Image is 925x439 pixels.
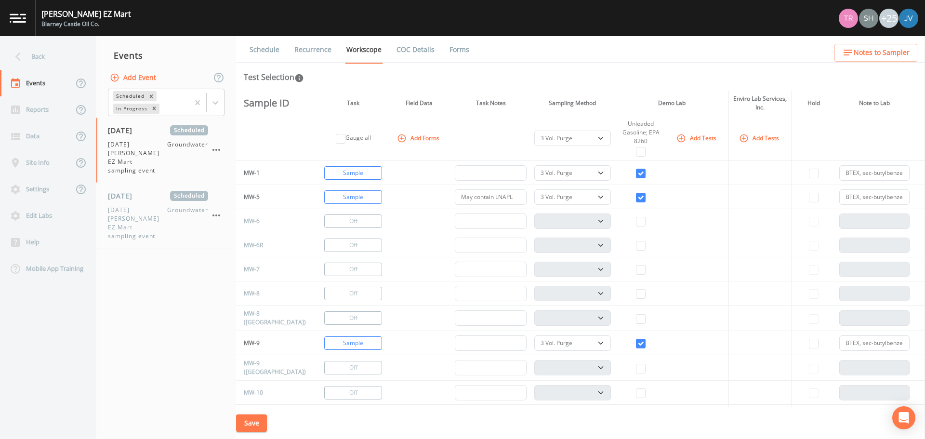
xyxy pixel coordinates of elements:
img: d880935ebd2e17e4df7e3e183e9934ef [899,9,918,28]
td: MW-9 [236,331,310,355]
th: Task [319,91,387,116]
img: logo [10,13,26,23]
span: [DATE] [PERSON_NAME] EZ Mart sampling event [108,140,167,175]
button: Off [324,214,382,228]
img: 726fd29fcef06c5d4d94ec3380ebb1a1 [859,9,878,28]
div: Events [96,43,236,67]
button: Off [324,386,382,399]
div: Scheduled [113,91,146,101]
button: Add Tests [674,130,720,146]
button: Off [324,311,382,325]
span: Scheduled [170,191,208,201]
div: Blarney Castle Oil Co. [41,20,131,28]
div: Travis Kirin [838,9,859,28]
td: MW-11 [236,405,310,429]
td: MW-10 [236,381,310,405]
th: Sample ID [236,91,310,116]
th: Field Data [387,91,451,116]
button: Save [236,414,267,432]
th: Note to Lab [835,91,913,116]
div: Remove In Progress [149,104,159,114]
label: Gauge all [345,133,371,142]
div: Unleaded Gasoline; EPA 8260 [619,120,663,146]
td: MW-7 [236,257,310,281]
a: [DATE]Scheduled[DATE] [PERSON_NAME] EZ Mart sampling eventGroundwater [96,183,236,249]
button: Sample [324,166,382,180]
th: Demo Lab [615,91,728,116]
td: MW-6R [236,233,310,257]
button: Add Tests [737,130,783,146]
span: Notes to Sampler [854,47,910,59]
button: Sample [324,336,382,350]
td: MW-6 [236,209,310,233]
div: Test Selection [244,71,304,83]
a: Forms [448,36,471,63]
a: Workscope [345,36,383,64]
th: Enviro Lab Services, Inc. [729,91,792,116]
span: Scheduled [170,125,208,135]
div: Open Intercom Messenger [892,406,915,429]
div: [PERSON_NAME] EZ Mart [41,8,131,20]
a: Schedule [248,36,281,63]
td: MW-8 ([GEOGRAPHIC_DATA]) [236,306,310,331]
svg: In this section you'll be able to select the analytical test to run, based on the media type, and... [294,73,304,83]
td: MW-9 ([GEOGRAPHIC_DATA]) [236,355,310,381]
button: Add Forms [395,130,443,146]
button: Off [324,287,382,300]
span: [DATE] [108,125,139,135]
td: MW-1 [236,161,310,185]
div: Remove Scheduled [146,91,157,101]
a: Recurrence [293,36,333,63]
th: Sampling Method [530,91,615,116]
button: Off [324,239,382,252]
th: Task Notes [451,91,530,116]
td: MW-8 [236,281,310,306]
button: Notes to Sampler [834,44,917,62]
td: MW-5 [236,185,310,209]
th: Hold [791,91,835,116]
div: In Progress [113,104,149,114]
button: Off [324,263,382,276]
a: [DATE]Scheduled[DATE] [PERSON_NAME] EZ Mart sampling eventGroundwater [96,118,236,183]
div: +25 [879,9,899,28]
span: [DATE] [PERSON_NAME] EZ Mart sampling event [108,206,167,240]
button: Add Event [108,69,160,87]
a: COC Details [395,36,436,63]
div: shaynee@enviro-britesolutions.com [859,9,879,28]
button: Off [324,361,382,374]
span: [DATE] [108,191,139,201]
button: Sample [324,190,382,204]
img: 939099765a07141c2f55256aeaad4ea5 [839,9,858,28]
span: Groundwater [167,140,208,175]
span: Groundwater [167,206,208,240]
